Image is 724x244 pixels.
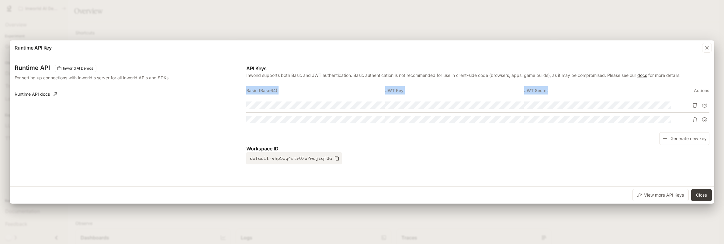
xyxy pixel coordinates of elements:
[15,65,50,71] h3: Runtime API
[246,152,342,164] button: default-vhp5aq4str67u7wujiqf6a
[12,88,60,100] a: Runtime API docs
[690,115,700,125] button: Delete API key
[385,83,524,98] th: JWT Key
[246,83,385,98] th: Basic (Base64)
[246,145,709,152] p: Workspace ID
[663,83,709,98] th: Actions
[690,100,700,110] button: Delete API key
[700,115,709,125] button: Suspend API key
[246,72,709,78] p: Inworld supports both Basic and JWT authentication. Basic authentication is not recommended for u...
[524,83,663,98] th: JWT Secret
[15,74,185,81] p: For setting up connections with Inworld's server for all Inworld APIs and SDKs.
[659,132,709,145] button: Generate new key
[246,65,709,72] p: API Keys
[691,189,712,201] button: Close
[637,73,647,78] a: docs
[632,189,689,201] button: View more API Keys
[61,66,95,71] span: Inworld AI Demos
[55,65,96,72] div: These keys will apply to your current workspace only
[15,44,52,51] p: Runtime API Key
[700,100,709,110] button: Suspend API key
